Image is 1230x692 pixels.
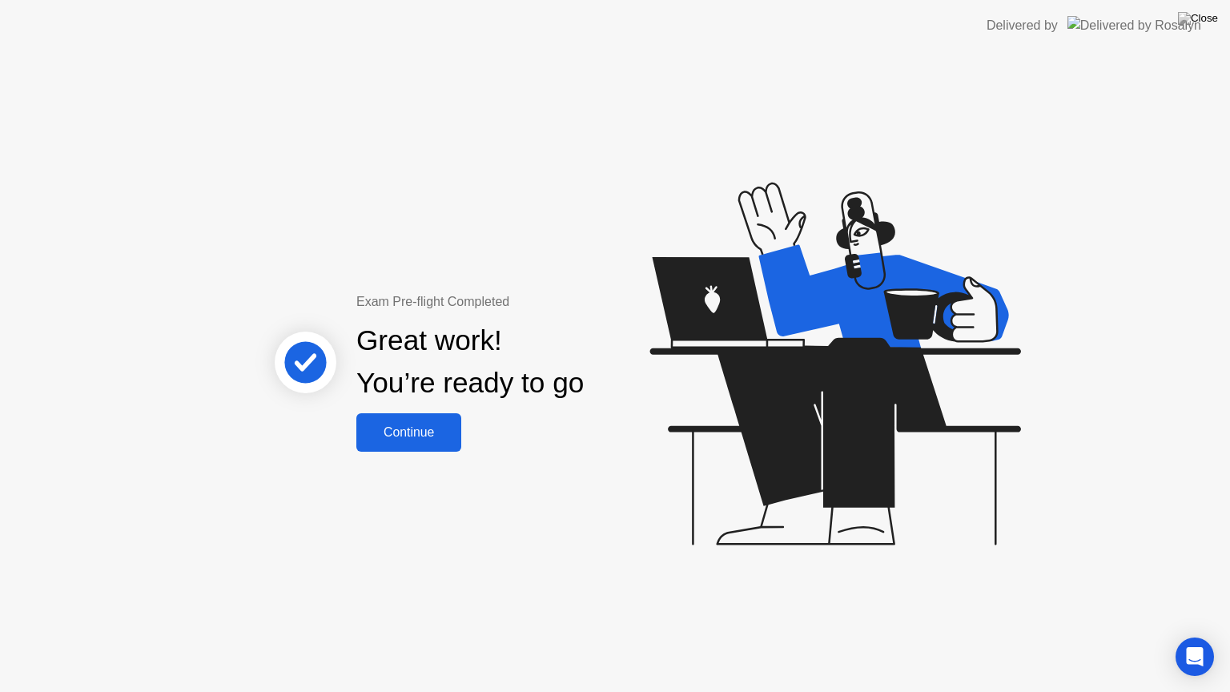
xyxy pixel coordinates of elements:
[1178,12,1218,25] img: Close
[356,320,584,404] div: Great work! You’re ready to go
[1176,638,1214,676] div: Open Intercom Messenger
[356,413,461,452] button: Continue
[987,16,1058,35] div: Delivered by
[1067,16,1201,34] img: Delivered by Rosalyn
[356,292,687,312] div: Exam Pre-flight Completed
[361,425,456,440] div: Continue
